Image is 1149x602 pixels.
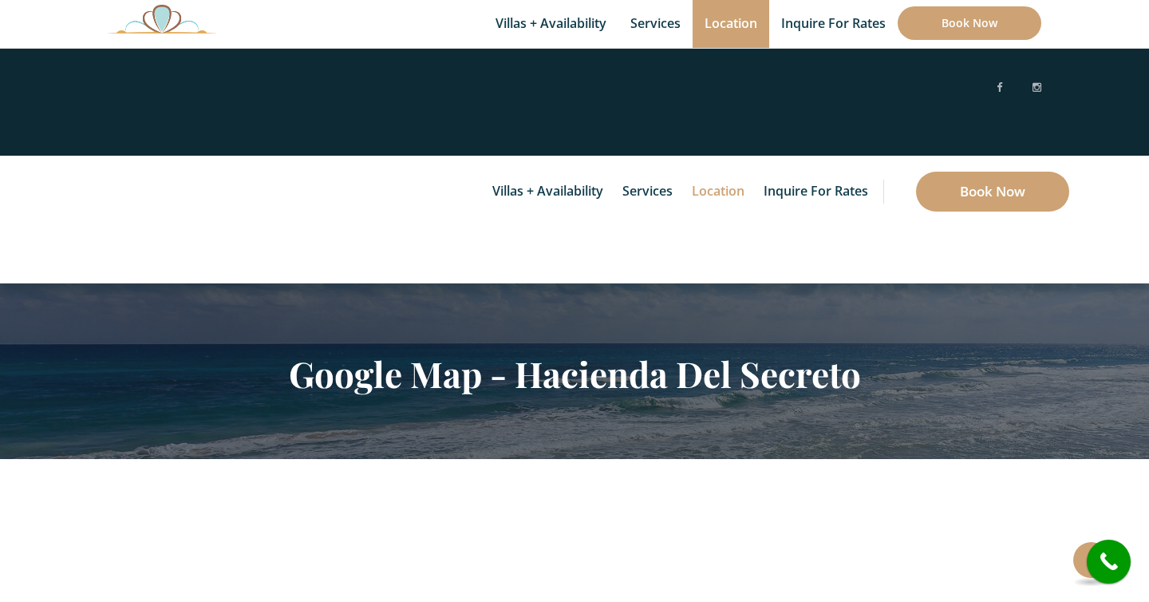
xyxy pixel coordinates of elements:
img: Awesome Logo [40,160,116,279]
a: Location [684,156,752,228]
i: call [1091,544,1127,580]
img: svg%3E [1056,29,1069,149]
a: Book Now [916,172,1069,212]
a: Villas + Availability [484,156,611,228]
img: Awesome Logo [108,4,216,34]
a: Inquire for Rates [756,156,876,228]
a: Services [614,156,681,228]
a: Book Now [898,6,1041,40]
a: call [1087,540,1131,584]
h2: Google Map - Hacienda Del Secreto [108,353,1041,394]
